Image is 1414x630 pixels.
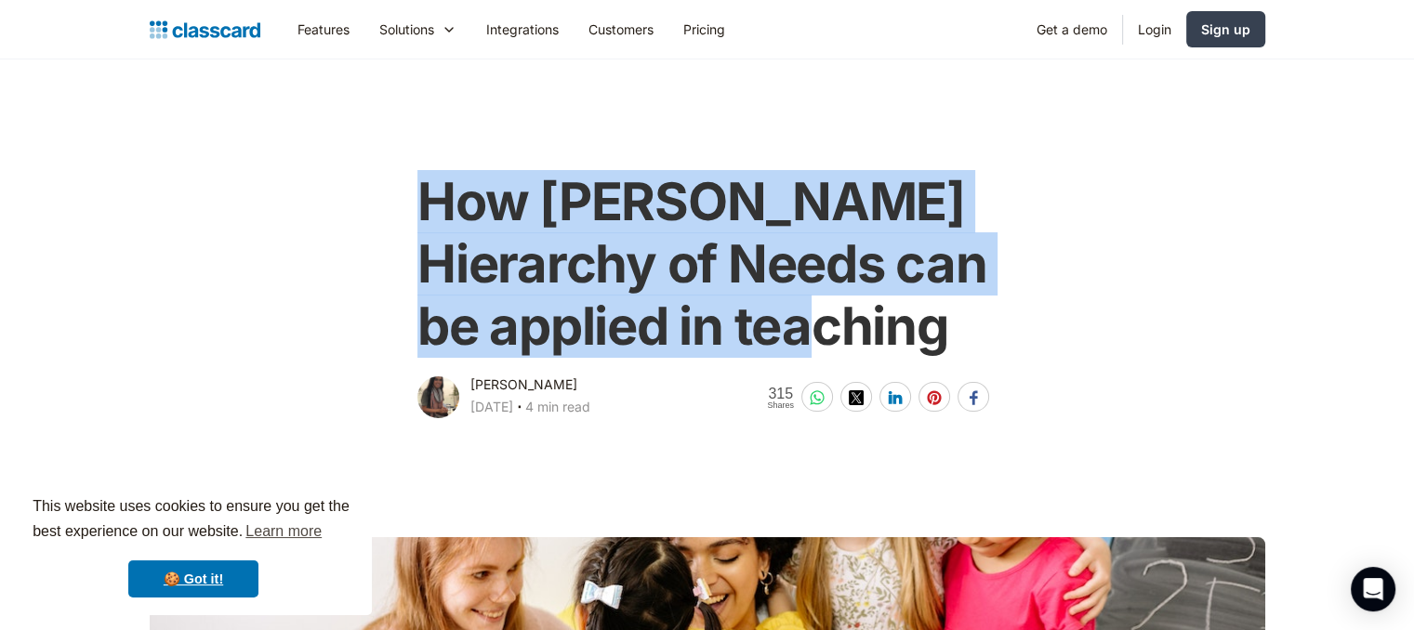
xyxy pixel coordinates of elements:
[1186,11,1265,47] a: Sign up
[379,20,434,39] div: Solutions
[927,390,942,405] img: pinterest-white sharing button
[150,17,260,43] a: Logo
[1022,8,1122,50] a: Get a demo
[33,495,354,545] span: This website uses cookies to ensure you get the best experience on our website.
[574,8,668,50] a: Customers
[1351,567,1395,611] div: Open Intercom Messenger
[471,8,574,50] a: Integrations
[767,386,794,401] span: 315
[513,396,525,422] div: ‧
[128,560,258,597] a: dismiss cookie message
[243,518,324,545] a: learn more about cookies
[525,396,590,418] div: 4 min read
[470,374,577,396] div: [PERSON_NAME]
[849,390,864,405] img: twitter-white sharing button
[283,8,364,50] a: Features
[767,401,794,410] span: Shares
[364,8,471,50] div: Solutions
[417,171,997,359] h1: How [PERSON_NAME] Hierarchy of Needs can be applied in teaching
[668,8,740,50] a: Pricing
[1123,8,1186,50] a: Login
[15,478,372,615] div: cookieconsent
[966,390,981,405] img: facebook-white sharing button
[470,396,513,418] div: [DATE]
[1201,20,1250,39] div: Sign up
[888,390,903,405] img: linkedin-white sharing button
[810,390,825,405] img: whatsapp-white sharing button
